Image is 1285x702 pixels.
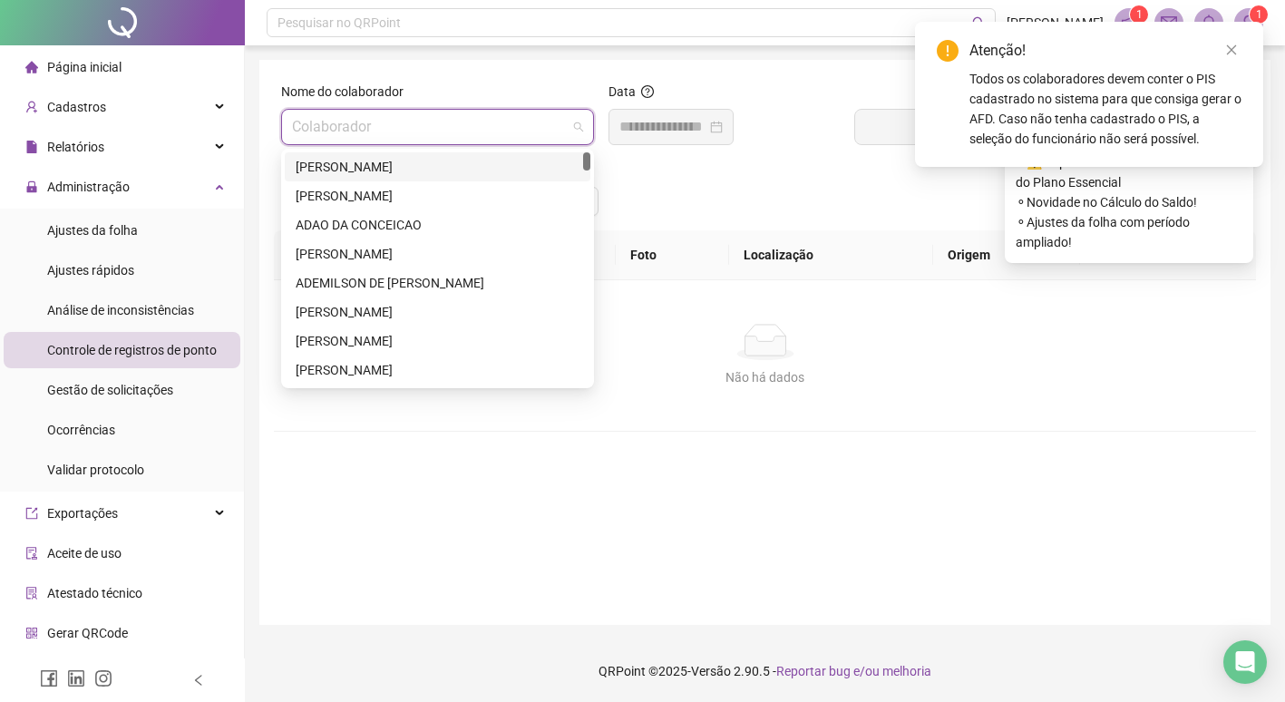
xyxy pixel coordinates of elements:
span: notification [1121,15,1137,31]
div: [PERSON_NAME] [296,331,579,351]
span: linkedin [67,669,85,687]
span: left [192,674,205,687]
a: Close [1222,40,1241,60]
div: Atenção! [969,40,1241,62]
div: ADAO DA CONCEICAO [285,210,590,239]
span: facebook [40,669,58,687]
div: ADEILTON BARROS DA COSTA [285,239,590,268]
label: Nome do colaborador [281,82,415,102]
span: mail [1161,15,1177,31]
span: question-circle [641,85,654,98]
span: export [25,507,38,520]
span: ⚬ Novidade no Cálculo do Saldo! [1016,192,1242,212]
th: Foto [616,230,730,280]
span: Aceite de uso [47,546,122,561]
div: ADEMILSON DE ALMEIDA FIGUEREDO [285,268,590,297]
div: [PERSON_NAME] [296,244,579,264]
span: Validar protocolo [47,463,144,477]
span: Atestado técnico [47,586,142,600]
div: ADAILTON BATISTA DO PRADO FILHO [285,152,590,181]
span: Ocorrências [47,423,115,437]
span: Cadastros [47,100,106,114]
span: [PERSON_NAME] [1007,13,1104,33]
span: Exportações [47,506,118,521]
span: 1 [1136,8,1143,21]
img: 85736 [1235,9,1262,36]
span: 1 [1256,8,1262,21]
div: Open Intercom Messenger [1223,640,1267,684]
span: exclamation-circle [937,40,959,62]
span: Ajustes rápidos [47,263,134,278]
span: Versão [691,664,731,678]
span: lock [25,180,38,193]
th: Origem [933,230,1081,280]
span: Página inicial [47,60,122,74]
div: ADEMIR MAGALHAES SILVA [285,327,590,356]
span: Análise de inconsistências [47,303,194,317]
span: qrcode [25,627,38,639]
span: ⚬ Ajustes da folha com período ampliado! [1016,212,1242,252]
span: search [972,16,986,30]
span: Data [608,84,636,99]
span: home [25,61,38,73]
div: [PERSON_NAME] [296,360,579,380]
span: file [25,141,38,153]
div: Não há dados [296,367,1234,387]
div: Todos os colaboradores devem conter o PIS cadastrado no sistema para que consiga gerar o AFD. Cas... [969,69,1241,149]
span: instagram [94,669,112,687]
span: Ajustes da folha [47,223,138,238]
div: ADILSON MENDES ARAUJO [285,356,590,385]
sup: 1 [1130,5,1148,24]
span: Relatórios [47,140,104,154]
span: solution [25,587,38,600]
span: Gerar QRCode [47,626,128,640]
sup: Atualize o seu contato no menu Meus Dados [1250,5,1268,24]
span: close [1225,44,1238,56]
span: Administração [47,180,130,194]
div: ADALTO INACIO DA SILVA [285,181,590,210]
span: bell [1201,15,1217,31]
th: Localização [729,230,932,280]
div: [PERSON_NAME] [296,186,579,206]
div: ADAO DA CONCEICAO [296,215,579,235]
div: ADEMILSON RIBEIRO DOS SANTOS [285,297,590,327]
button: Buscar registros [854,109,1249,145]
span: user-add [25,101,38,113]
span: Reportar bug e/ou melhoria [776,664,931,678]
span: audit [25,547,38,560]
div: [PERSON_NAME] [296,302,579,322]
span: Controle de registros de ponto [47,343,217,357]
div: ADEMILSON DE [PERSON_NAME] [296,273,579,293]
div: [PERSON_NAME] [296,157,579,177]
span: Gestão de solicitações [47,383,173,397]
